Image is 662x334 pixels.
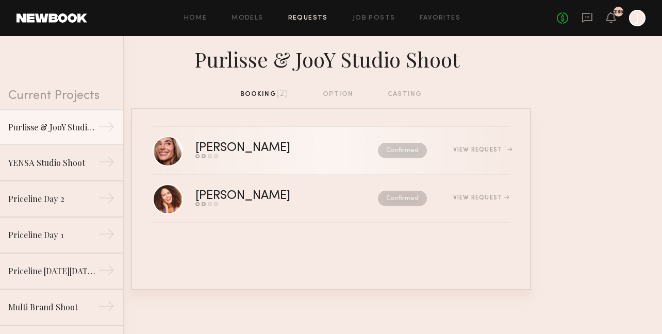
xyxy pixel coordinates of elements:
div: Purlisse & JooY Studio Shoot [131,44,531,72]
div: [PERSON_NAME] [195,190,334,202]
a: Favorites [420,15,460,22]
a: [PERSON_NAME]ConfirmedView Request [153,127,509,175]
div: [PERSON_NAME] [195,142,334,154]
div: Multi Brand Shoot [8,301,98,313]
div: Purlisse & JooY Studio Shoot [8,121,98,133]
a: [PERSON_NAME]ConfirmedView Request [153,175,509,223]
div: → [98,226,115,246]
div: → [98,190,115,210]
div: → [98,262,115,282]
div: 235 [614,9,623,15]
div: Priceline Day 2 [8,193,98,205]
a: Requests [288,15,328,22]
a: Models [231,15,263,22]
div: YENSA Studio Shoot [8,157,98,169]
div: Priceline Day 1 [8,229,98,241]
div: Priceline [DATE][DATE] Social Content [8,265,98,277]
div: View Request [453,147,509,153]
div: View Request [453,195,509,201]
div: → [98,119,115,139]
a: Home [184,15,207,22]
div: → [98,154,115,174]
a: Job Posts [353,15,395,22]
nb-request-status: Confirmed [378,191,427,206]
a: J [629,10,646,26]
nb-request-status: Confirmed [378,143,427,158]
div: → [98,298,115,319]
